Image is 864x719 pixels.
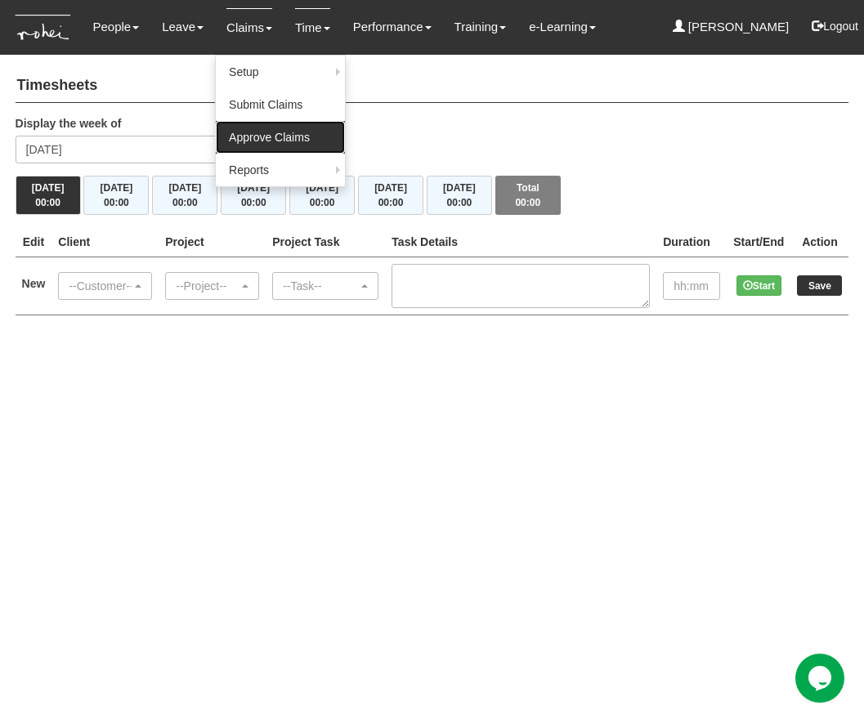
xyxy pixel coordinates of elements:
label: New [22,275,46,292]
span: 00:00 [378,197,404,208]
a: Training [454,8,507,46]
a: Performance [353,8,432,46]
button: [DATE]00:00 [152,176,217,215]
th: Action [790,227,848,257]
button: [DATE]00:00 [221,176,286,215]
button: --Customer-- [58,272,152,300]
button: [DATE]00:00 [427,176,492,215]
button: Start [736,275,781,296]
span: 00:00 [310,197,335,208]
input: hh:mm [663,272,720,300]
button: --Project-- [165,272,259,300]
input: Save [797,275,842,296]
a: Submit Claims [216,88,345,121]
button: --Task-- [272,272,378,300]
a: Reports [216,154,345,186]
th: Project [159,227,266,257]
a: Setup [216,56,345,88]
button: [DATE]00:00 [358,176,423,215]
th: Project Task [266,227,385,257]
a: Approve Claims [216,121,345,154]
a: [PERSON_NAME] [673,8,790,46]
span: 00:00 [447,197,472,208]
a: Leave [162,8,204,46]
button: [DATE]00:00 [83,176,149,215]
th: Edit [16,227,52,257]
a: e-Learning [529,8,596,46]
th: Duration [656,227,727,257]
div: --Customer-- [69,278,132,294]
span: 00:00 [35,197,60,208]
div: --Task-- [283,278,358,294]
span: 00:00 [515,197,540,208]
span: 00:00 [172,197,198,208]
a: Claims [226,8,272,47]
span: 00:00 [241,197,266,208]
button: Total00:00 [495,176,561,215]
th: Task Details [385,227,656,257]
div: Timesheet Week Summary [16,176,849,215]
button: [DATE]00:00 [16,176,81,215]
a: Time [295,8,330,47]
th: Client [51,227,159,257]
a: People [92,8,139,46]
label: Display the week of [16,115,122,132]
iframe: chat widget [795,654,848,703]
h4: Timesheets [16,69,849,103]
span: 00:00 [104,197,129,208]
th: Start/End [727,227,790,257]
div: --Project-- [176,278,239,294]
button: [DATE]00:00 [289,176,355,215]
